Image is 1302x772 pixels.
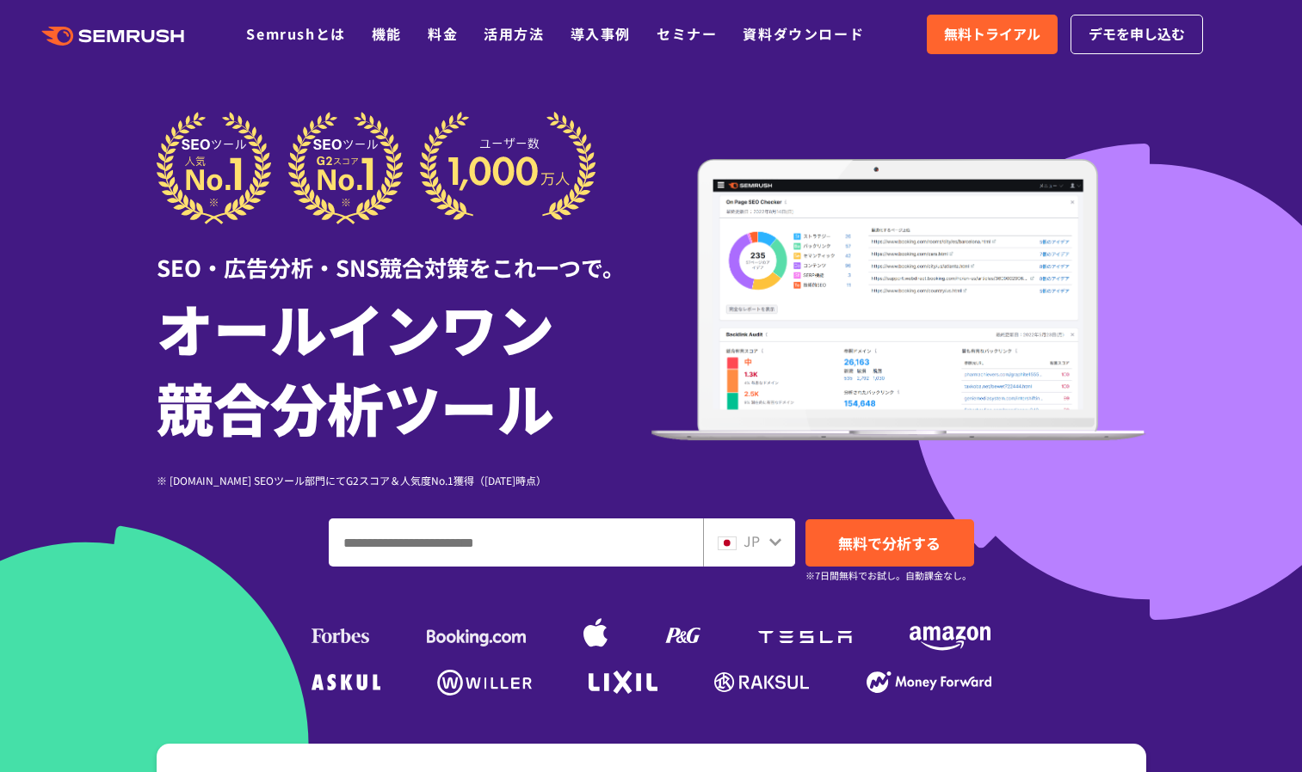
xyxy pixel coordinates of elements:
a: Semrushとは [246,23,345,44]
h1: オールインワン 競合分析ツール [157,288,651,446]
a: デモを申し込む [1071,15,1203,54]
small: ※7日間無料でお試し。自動課金なし。 [805,567,972,584]
a: 資料ダウンロード [743,23,864,44]
a: 無料トライアル [927,15,1058,54]
a: 無料で分析する [805,519,974,567]
div: SEO・広告分析・SNS競合対策をこれ一つで。 [157,224,651,284]
span: 無料トライアル [944,23,1040,46]
a: 機能 [372,23,402,44]
span: デモを申し込む [1089,23,1185,46]
span: JP [744,530,760,551]
span: 無料で分析する [838,532,941,554]
input: ドメイン、キーワードまたはURLを入力してください [330,519,702,566]
a: 導入事例 [571,23,631,44]
a: 料金 [428,23,458,44]
a: セミナー [657,23,717,44]
a: 活用方法 [484,23,544,44]
div: ※ [DOMAIN_NAME] SEOツール部門にてG2スコア＆人気度No.1獲得（[DATE]時点） [157,472,651,488]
